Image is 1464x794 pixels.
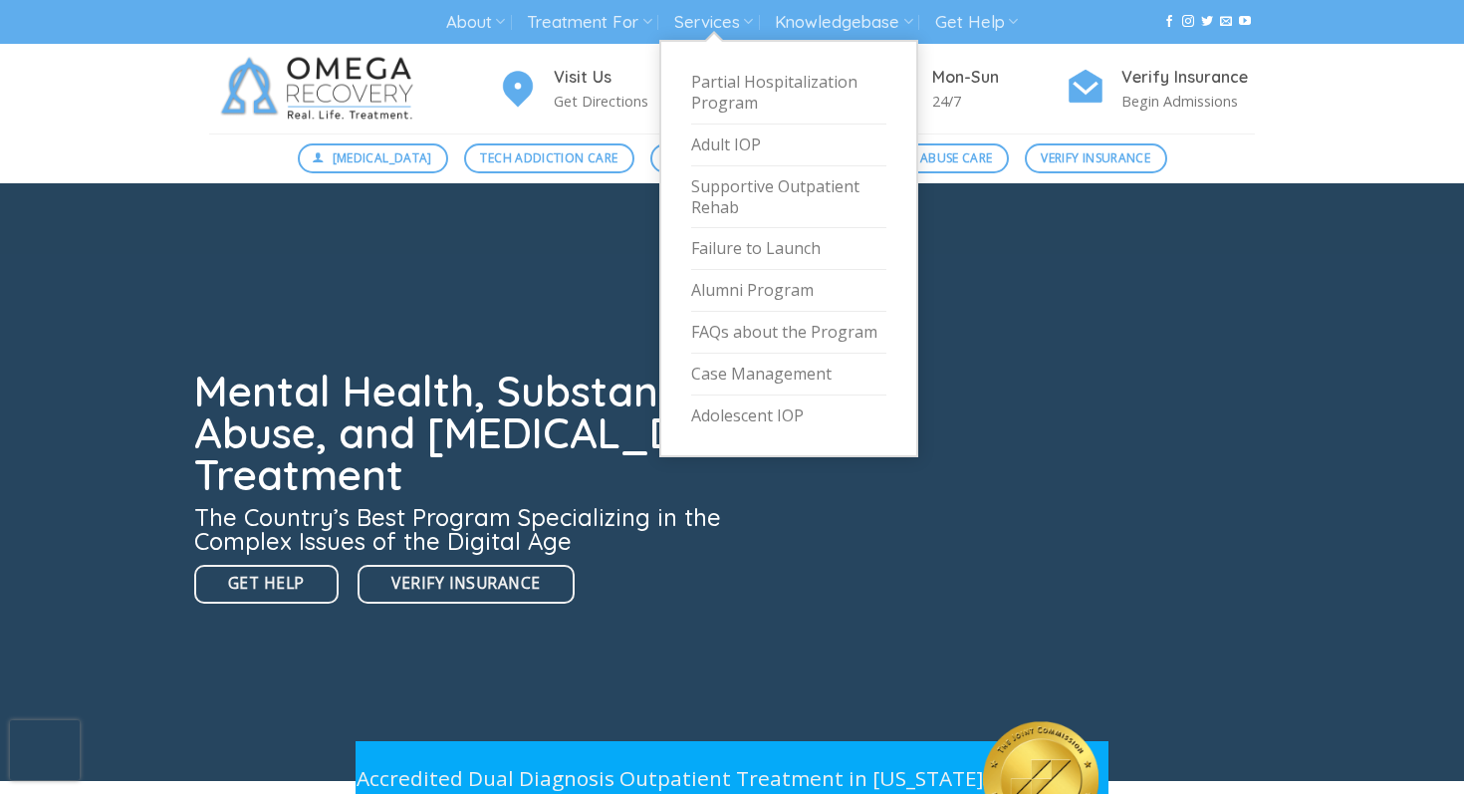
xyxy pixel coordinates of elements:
[391,571,540,596] span: Verify Insurance
[480,148,617,167] span: Tech Addiction Care
[1121,65,1255,91] h4: Verify Insurance
[1239,15,1251,29] a: Follow on YouTube
[1025,143,1167,173] a: Verify Insurance
[691,354,886,396] a: Case Management
[847,148,992,167] span: Substance Abuse Care
[674,4,753,41] a: Services
[209,44,433,133] img: Omega Recovery
[691,62,886,125] a: Partial Hospitalization Program
[554,65,687,91] h4: Visit Us
[691,228,886,270] a: Failure to Launch
[1066,65,1255,114] a: Verify Insurance Begin Admissions
[228,571,305,596] span: Get Help
[358,565,574,604] a: Verify Insurance
[464,143,634,173] a: Tech Addiction Care
[527,4,651,41] a: Treatment For
[10,720,80,780] iframe: reCAPTCHA
[935,4,1018,41] a: Get Help
[1121,90,1255,113] p: Begin Admissions
[932,90,1066,113] p: 24/7
[194,505,786,553] h3: The Country’s Best Program Specializing in the Complex Issues of the Digital Age
[650,143,815,173] a: Mental Health Care
[691,312,886,354] a: FAQs about the Program
[194,371,786,496] h1: Mental Health, Substance Abuse, and [MEDICAL_DATA] Treatment
[333,148,432,167] span: [MEDICAL_DATA]
[1182,15,1194,29] a: Follow on Instagram
[1041,148,1150,167] span: Verify Insurance
[932,65,1066,91] h4: Mon-Sun
[691,396,886,436] a: Adolescent IOP
[775,4,912,41] a: Knowledgebase
[298,143,449,173] a: [MEDICAL_DATA]
[691,125,886,166] a: Adult IOP
[691,270,886,312] a: Alumni Program
[554,90,687,113] p: Get Directions
[831,143,1009,173] a: Substance Abuse Care
[691,166,886,229] a: Supportive Outpatient Rehab
[446,4,505,41] a: About
[194,565,339,604] a: Get Help
[1220,15,1232,29] a: Send us an email
[498,65,687,114] a: Visit Us Get Directions
[1163,15,1175,29] a: Follow on Facebook
[1201,15,1213,29] a: Follow on Twitter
